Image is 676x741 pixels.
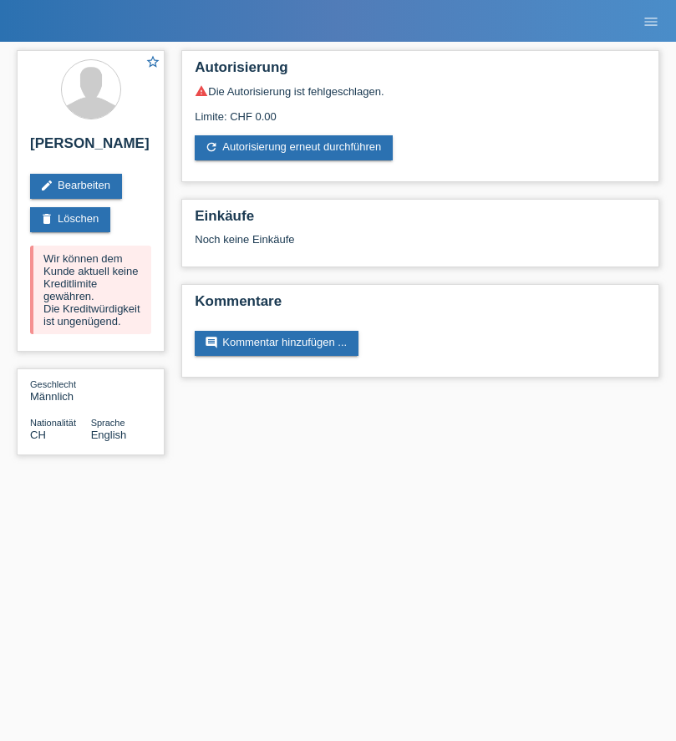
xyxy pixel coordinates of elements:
i: star_border [145,54,160,69]
a: refreshAutorisierung erneut durchführen [195,135,393,160]
div: Wir können dem Kunde aktuell keine Kreditlimite gewähren. Die Kreditwürdigkeit ist ungenügend. [30,246,151,334]
h2: Autorisierung [195,59,646,84]
div: Limite: CHF 0.00 [195,98,646,123]
i: edit [40,179,53,192]
h2: Einkäufe [195,208,646,233]
i: comment [205,336,218,349]
span: Nationalität [30,418,76,428]
a: editBearbeiten [30,174,122,199]
a: star_border [145,54,160,72]
div: Männlich [30,378,91,403]
a: deleteLöschen [30,207,110,232]
i: menu [643,13,659,30]
span: Geschlecht [30,379,76,389]
div: Noch keine Einkäufe [195,233,646,258]
i: warning [195,84,208,98]
a: commentKommentar hinzufügen ... [195,331,358,356]
a: menu [634,16,668,26]
span: English [91,429,127,441]
span: Sprache [91,418,125,428]
h2: Kommentare [195,293,646,318]
span: Schweiz [30,429,46,441]
i: delete [40,212,53,226]
i: refresh [205,140,218,154]
h2: [PERSON_NAME] [30,135,151,160]
div: Die Autorisierung ist fehlgeschlagen. [195,84,646,98]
